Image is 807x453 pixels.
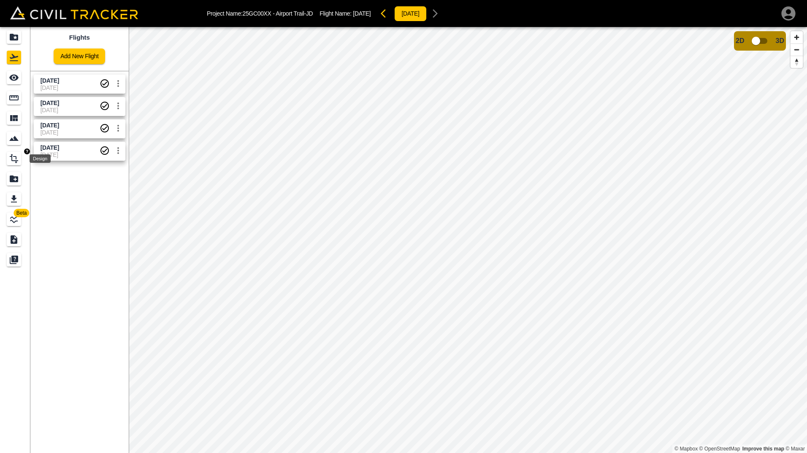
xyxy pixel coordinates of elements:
span: 3D [776,37,784,45]
span: [DATE] [353,10,371,17]
button: [DATE] [394,6,426,22]
a: Map feedback [742,446,784,452]
canvas: Map [129,27,807,453]
button: Zoom in [791,31,803,43]
a: OpenStreetMap [699,446,740,452]
p: Flight Name: [320,10,371,17]
span: 2D [736,37,744,45]
div: Design [30,154,51,163]
img: Civil Tracker [10,6,138,19]
button: Reset bearing to north [791,56,803,68]
p: Project Name: 25GC00XX - Airport Trail-JD [207,10,313,17]
a: Mapbox [674,446,698,452]
a: Maxar [785,446,805,452]
button: Zoom out [791,43,803,56]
